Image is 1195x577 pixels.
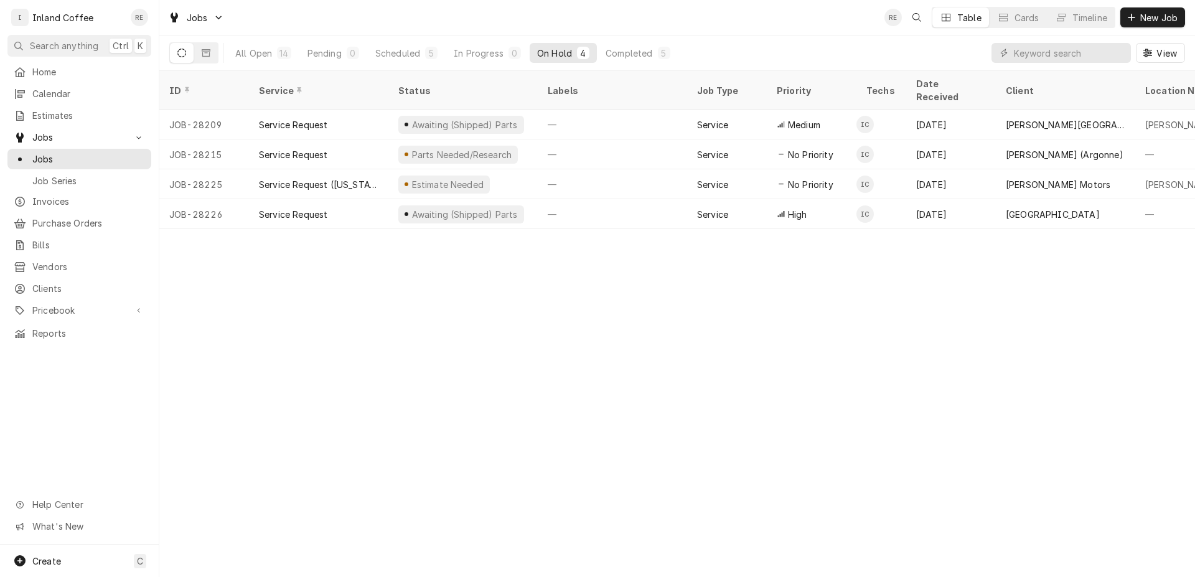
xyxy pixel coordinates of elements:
[1006,118,1125,131] div: [PERSON_NAME][GEOGRAPHIC_DATA]
[235,47,272,60] div: All Open
[163,7,229,28] a: Go to Jobs
[548,84,677,97] div: Labels
[788,118,820,131] span: Medium
[32,152,145,166] span: Jobs
[32,65,145,78] span: Home
[7,127,151,148] a: Go to Jobs
[32,282,145,295] span: Clients
[137,555,143,568] span: C
[32,520,144,533] span: What's New
[159,139,249,169] div: JOB-28215
[538,199,687,229] div: —
[7,105,151,126] a: Estimates
[349,47,357,60] div: 0
[32,327,145,340] span: Reports
[906,110,996,139] div: [DATE]
[777,84,844,97] div: Priority
[398,84,525,97] div: Status
[7,235,151,255] a: Bills
[7,62,151,82] a: Home
[788,178,833,191] span: No Priority
[866,84,896,97] div: Techs
[856,116,874,133] div: IC
[1006,84,1123,97] div: Client
[856,176,874,193] div: Inland Coffee and Beverage (Service Company)'s Avatar
[7,516,151,537] a: Go to What's New
[1120,7,1185,27] button: New Job
[856,176,874,193] div: IC
[697,84,757,97] div: Job Type
[7,300,151,321] a: Go to Pricebook
[11,9,29,26] div: I
[906,169,996,199] div: [DATE]
[856,116,874,133] div: Inland Coffee and Beverage (Service Company)'s Avatar
[7,171,151,191] a: Job Series
[187,11,208,24] span: Jobs
[410,118,518,131] div: Awaiting (Shipped) Parts
[856,146,874,163] div: Inland Coffee and Beverage (Service Company)'s Avatar
[7,35,151,57] button: Search anythingCtrlK
[169,84,237,97] div: ID
[538,139,687,169] div: —
[1138,11,1180,24] span: New Job
[537,47,572,60] div: On Hold
[32,556,61,566] span: Create
[7,83,151,104] a: Calendar
[856,146,874,163] div: IC
[259,84,376,97] div: Service
[538,169,687,199] div: —
[259,178,378,191] div: Service Request ([US_STATE])
[906,139,996,169] div: [DATE]
[606,47,652,60] div: Completed
[906,199,996,229] div: [DATE]
[159,199,249,229] div: JOB-28226
[32,498,144,511] span: Help Center
[307,47,342,60] div: Pending
[916,77,983,103] div: Date Received
[32,304,126,317] span: Pricebook
[697,178,728,191] div: Service
[32,260,145,273] span: Vendors
[30,39,98,52] span: Search anything
[1006,178,1110,191] div: [PERSON_NAME] Motors
[856,205,874,223] div: Inland Coffee and Beverage (Service Company)'s Avatar
[32,131,126,144] span: Jobs
[410,208,518,221] div: Awaiting (Shipped) Parts
[7,256,151,277] a: Vendors
[7,494,151,515] a: Go to Help Center
[279,47,288,60] div: 14
[159,110,249,139] div: JOB-28209
[259,148,327,161] div: Service Request
[660,47,668,60] div: 5
[410,148,513,161] div: Parts Needed/Research
[511,47,518,60] div: 0
[7,278,151,299] a: Clients
[7,191,151,212] a: Invoices
[7,213,151,233] a: Purchase Orders
[697,148,728,161] div: Service
[138,39,143,52] span: K
[1006,148,1123,161] div: [PERSON_NAME] (Argonne)
[259,208,327,221] div: Service Request
[454,47,504,60] div: In Progress
[7,149,151,169] a: Jobs
[32,195,145,208] span: Invoices
[579,47,587,60] div: 4
[410,178,485,191] div: Estimate Needed
[856,205,874,223] div: IC
[375,47,420,60] div: Scheduled
[1072,11,1107,24] div: Timeline
[131,9,148,26] div: RE
[32,11,93,24] div: Inland Coffee
[259,118,327,131] div: Service Request
[957,11,982,24] div: Table
[7,323,151,344] a: Reports
[884,9,902,26] div: RE
[32,109,145,122] span: Estimates
[538,110,687,139] div: —
[131,9,148,26] div: Ruth Easley's Avatar
[428,47,435,60] div: 5
[884,9,902,26] div: Ruth Easley's Avatar
[1006,208,1100,221] div: [GEOGRAPHIC_DATA]
[788,208,807,221] span: High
